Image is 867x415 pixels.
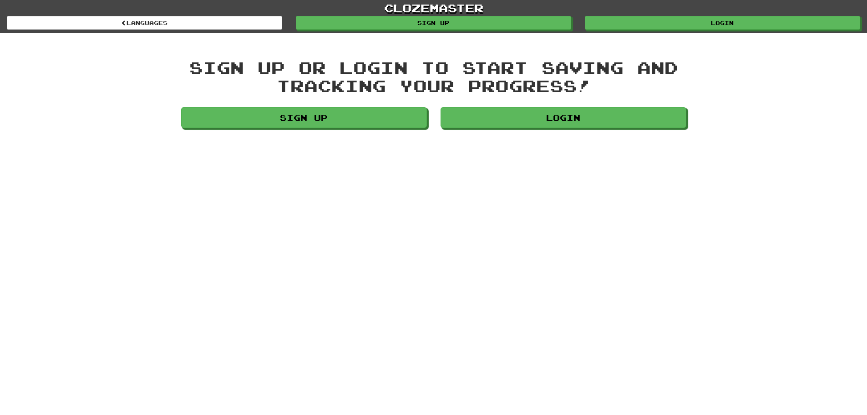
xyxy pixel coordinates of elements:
a: Languages [7,16,282,30]
div: Sign up or login to start saving and tracking your progress! [181,58,686,94]
a: Login [585,16,860,30]
a: Sign up [181,107,427,128]
a: Sign up [296,16,571,30]
a: Login [441,107,686,128]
